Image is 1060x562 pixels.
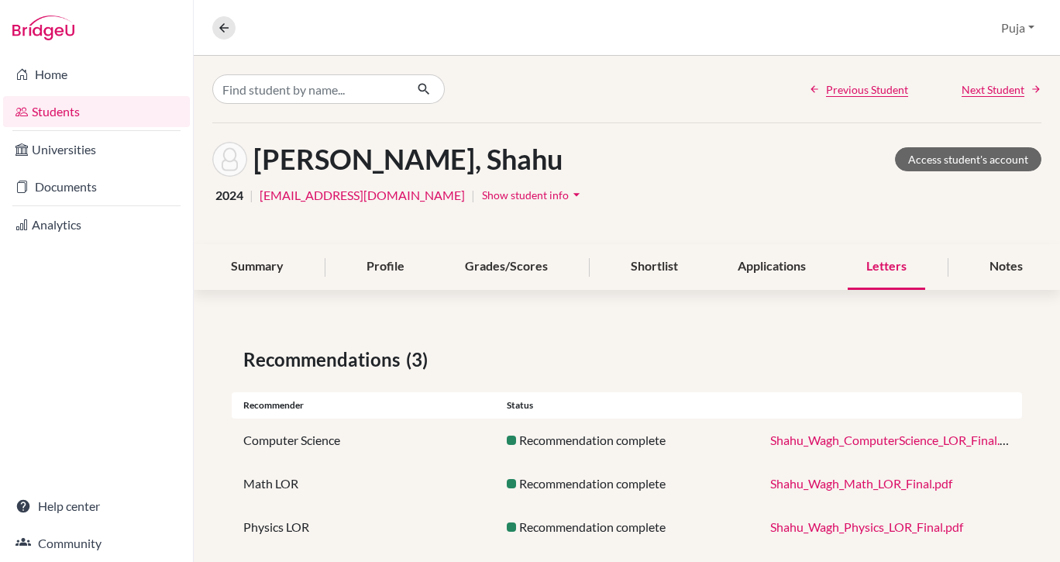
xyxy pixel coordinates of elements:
span: | [250,186,253,205]
input: Find student by name... [212,74,404,104]
span: (3) [406,346,434,374]
div: Profile [348,244,423,290]
a: Shahu_Wagh_Physics_LOR_Final.pdf [770,519,963,534]
span: 2024 [215,186,243,205]
div: Computer Science [232,431,495,450]
span: Next Student [962,81,1024,98]
span: Previous Student [826,81,908,98]
div: Status [495,398,759,412]
a: Universities [3,134,190,165]
button: Show student infoarrow_drop_down [481,183,585,207]
a: Previous Student [809,81,908,98]
div: Recommendation complete [495,518,759,536]
h1: [PERSON_NAME], Shahu [253,143,563,176]
a: Community [3,528,190,559]
img: Bridge-U [12,16,74,40]
a: Documents [3,171,190,202]
a: Home [3,59,190,90]
a: [EMAIL_ADDRESS][DOMAIN_NAME] [260,186,465,205]
a: Help center [3,491,190,522]
a: Next Student [962,81,1041,98]
div: Shortlist [612,244,697,290]
div: Math LOR [232,474,495,493]
div: Recommender [232,398,495,412]
div: Physics LOR [232,518,495,536]
div: Letters [848,244,925,290]
button: Puja [994,13,1041,43]
span: Recommendations [243,346,406,374]
div: Recommendation complete [495,474,759,493]
span: Show student info [482,188,569,202]
span: | [471,186,475,205]
div: Notes [971,244,1041,290]
div: Grades/Scores [446,244,566,290]
div: Summary [212,244,302,290]
a: Students [3,96,190,127]
a: Analytics [3,209,190,240]
div: Applications [719,244,824,290]
i: arrow_drop_down [569,187,584,202]
a: Shahu_Wagh_Math_LOR_Final.pdf [770,476,952,491]
img: Shahu Wagh's avatar [212,142,247,177]
a: Access student's account [895,147,1041,171]
div: Recommendation complete [495,431,759,450]
a: Shahu_Wagh_ComputerScience_LOR_Final.pdf [770,433,1017,447]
